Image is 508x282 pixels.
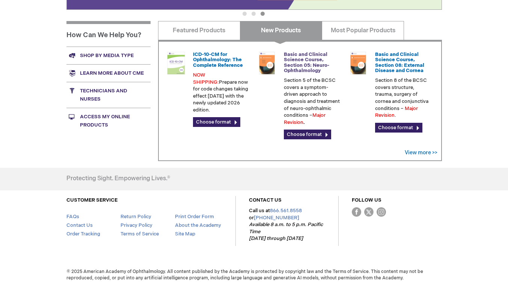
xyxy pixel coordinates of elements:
a: Basic and Clinical Science Course, Section 08: External Disease and Cornea [375,51,424,74]
a: Choose format [284,130,331,139]
button: 3 of 3 [261,12,265,16]
a: Most Popular Products [322,21,404,40]
strong: . [303,119,305,125]
a: Return Policy [121,214,151,220]
a: View more >> [405,149,437,156]
font: Major Revision [284,112,326,125]
a: Shop by media type [66,47,151,64]
a: CUSTOMER SERVICE [66,197,118,203]
a: Technicians and nurses [66,82,151,108]
a: Print Order Form [175,214,214,220]
a: ICD-10-CM for Ophthalmology: The Complete Reference [193,51,243,68]
a: Featured Products [158,21,240,40]
a: Order Tracking [66,231,100,237]
button: 2 of 3 [252,12,256,16]
a: About the Academy [175,222,221,228]
a: FOLLOW US [352,197,381,203]
a: Site Map [175,231,195,237]
p: Section 5 of the BCSC covers a symptom-driven approach to diagnosis and treatment of neuro-ophtha... [284,77,341,126]
span: © 2025 American Academy of Ophthalmology. All content published by the Academy is protected by co... [61,268,448,281]
h1: How Can We Help You? [66,21,151,47]
a: Basic and Clinical Science Course, Section 05: Neuro-Ophthalmology [284,51,329,74]
p: Prepare now for code changes taking effect [DATE] with the newly updated 2026 edition. [193,72,250,113]
img: Twitter [364,207,374,217]
a: FAQs [66,214,79,220]
img: 02850083u_45.png [347,52,369,74]
img: 02850053u_45.png [256,52,278,74]
a: New Products [240,21,322,40]
a: Choose format [193,117,240,127]
a: CONTACT US [249,197,282,203]
a: Terms of Service [121,231,159,237]
p: Call us at or [249,207,325,242]
a: [PHONE_NUMBER] [254,215,299,221]
p: Section 8 of the BCSC covers structure, trauma, surgery of cornea and conjunctiva conditions – . [375,77,432,119]
em: Available 8 a.m. to 5 p.m. Pacific Time [DATE] through [DATE] [249,222,323,241]
a: Contact Us [66,222,93,228]
a: Access My Online Products [66,108,151,134]
img: Facebook [352,207,361,217]
a: Choose format [375,123,422,133]
h4: Protecting Sight. Empowering Lives.® [66,175,170,182]
font: NOW SHIPPING: [193,72,219,85]
a: 866.561.8558 [270,208,302,214]
a: Learn more about CME [66,64,151,82]
img: instagram [377,207,386,217]
button: 1 of 3 [243,12,247,16]
img: 0120008u_42.png [165,52,187,74]
a: Privacy Policy [121,222,152,228]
